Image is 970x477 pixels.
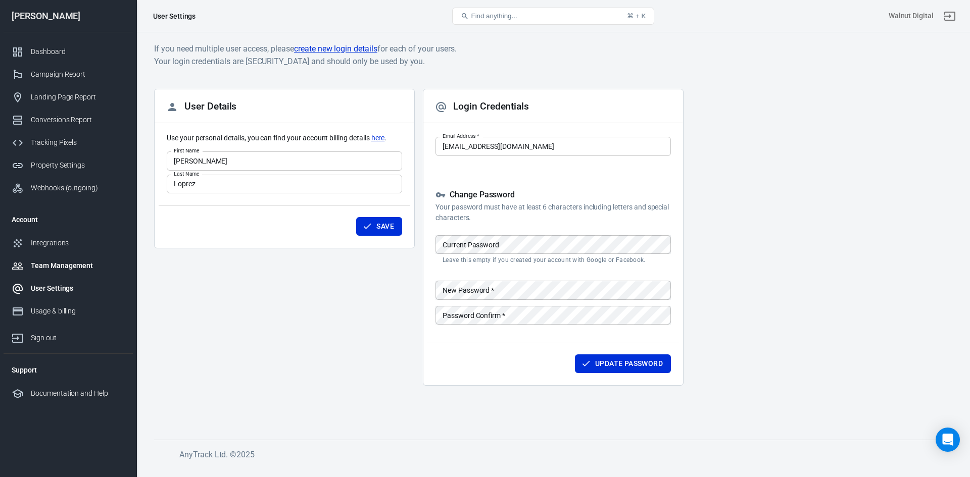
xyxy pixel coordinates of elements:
[31,260,125,271] div: Team Management
[31,238,125,248] div: Integrations
[174,170,200,178] label: Last Name
[443,132,479,140] label: Email Address
[4,300,133,323] a: Usage & billing
[471,12,517,20] span: Find anything...
[31,388,125,399] div: Documentation and Help
[166,101,236,113] h2: User Details
[31,160,125,171] div: Property Settings
[179,448,937,461] h6: AnyTrack Ltd. © 2025
[4,12,133,21] div: [PERSON_NAME]
[153,11,196,21] div: User Settings
[174,147,200,154] label: First Name
[4,86,133,109] a: Landing Page Report
[31,137,125,148] div: Tracking Pixels
[4,277,133,300] a: User Settings
[4,109,133,131] a: Conversions Report
[889,11,934,21] div: Account id: 1itlNlHf
[31,69,125,80] div: Campaign Report
[4,254,133,277] a: Team Management
[167,175,402,193] input: Doe
[452,8,654,25] button: Find anything...⌘ + K
[4,154,133,177] a: Property Settings
[627,12,646,20] div: ⌘ + K
[371,133,385,143] a: here
[435,101,529,113] h2: Login Credentials
[356,217,402,236] button: Save
[435,202,671,223] p: Your password must have at least 6 characters including letters and special characters.
[443,256,664,264] p: Leave this empty if you created your account with Google or Facebook.
[31,115,125,125] div: Conversions Report
[4,131,133,154] a: Tracking Pixels
[435,190,671,200] h5: Change Password
[167,133,402,143] p: Use your personal details, you can find your account billing details .
[294,42,377,55] a: create new login details
[31,183,125,193] div: Webhooks (outgoing)
[936,428,960,452] div: Open Intercom Messenger
[4,323,133,349] a: Sign out
[154,42,952,68] h6: If you need multiple user access, please for each of your users. Your login credentials are [SECU...
[4,40,133,63] a: Dashboard
[31,46,125,57] div: Dashboard
[4,63,133,86] a: Campaign Report
[31,283,125,294] div: User Settings
[4,207,133,232] li: Account
[4,177,133,199] a: Webhooks (outgoing)
[938,4,962,28] a: Sign out
[4,358,133,382] li: Support
[31,306,125,316] div: Usage & billing
[31,92,125,102] div: Landing Page Report
[575,354,671,373] button: Update Password
[31,333,125,343] div: Sign out
[4,232,133,254] a: Integrations
[167,151,402,170] input: John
